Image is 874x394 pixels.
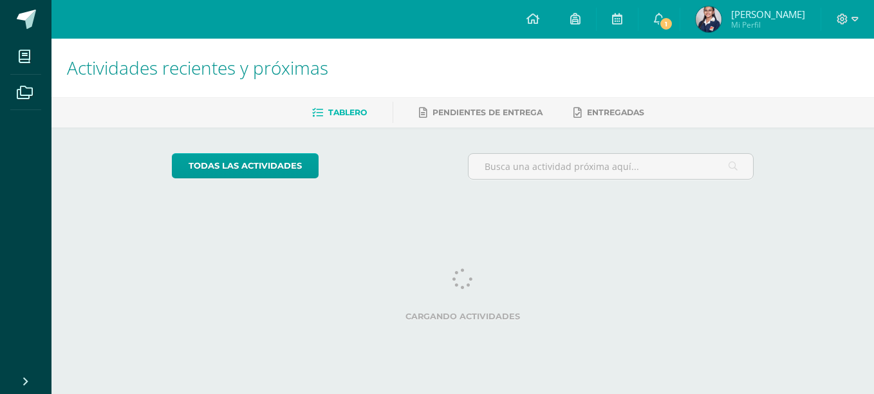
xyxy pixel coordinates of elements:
a: Pendientes de entrega [419,102,543,123]
label: Cargando actividades [172,312,754,321]
a: todas las Actividades [172,153,319,178]
input: Busca una actividad próxima aquí... [469,154,754,179]
img: 47a86799df5a7513b244ebbfb8bcd0cf.png [696,6,721,32]
span: Pendientes de entrega [432,108,543,117]
span: [PERSON_NAME] [731,8,805,21]
a: Entregadas [573,102,644,123]
span: Mi Perfil [731,19,805,30]
span: Actividades recientes y próximas [67,55,328,80]
span: Entregadas [587,108,644,117]
span: 1 [659,17,673,31]
span: Tablero [328,108,367,117]
a: Tablero [312,102,367,123]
